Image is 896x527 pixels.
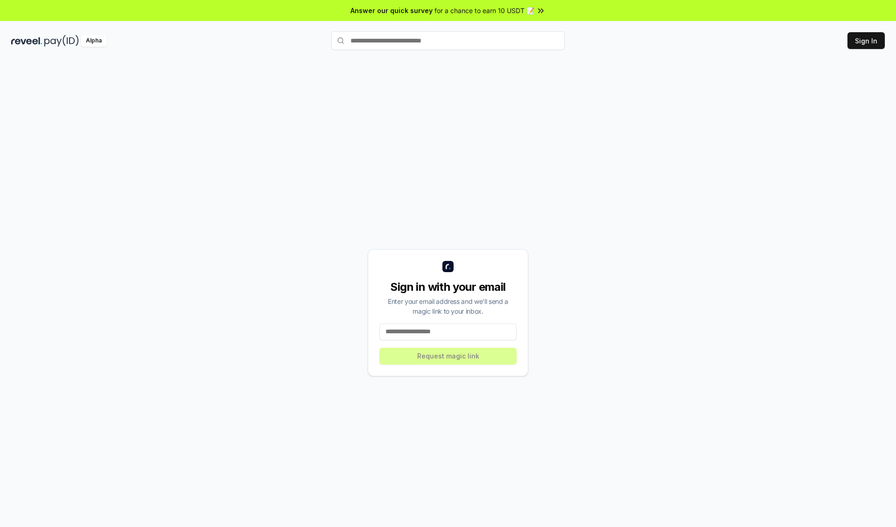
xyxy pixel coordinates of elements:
button: Sign In [847,32,885,49]
span: for a chance to earn 10 USDT 📝 [434,6,534,15]
div: Alpha [81,35,107,47]
img: pay_id [44,35,79,47]
span: Answer our quick survey [350,6,433,15]
img: reveel_dark [11,35,42,47]
div: Sign in with your email [379,280,517,295]
div: Enter your email address and we’ll send a magic link to your inbox. [379,296,517,316]
img: logo_small [442,261,454,272]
